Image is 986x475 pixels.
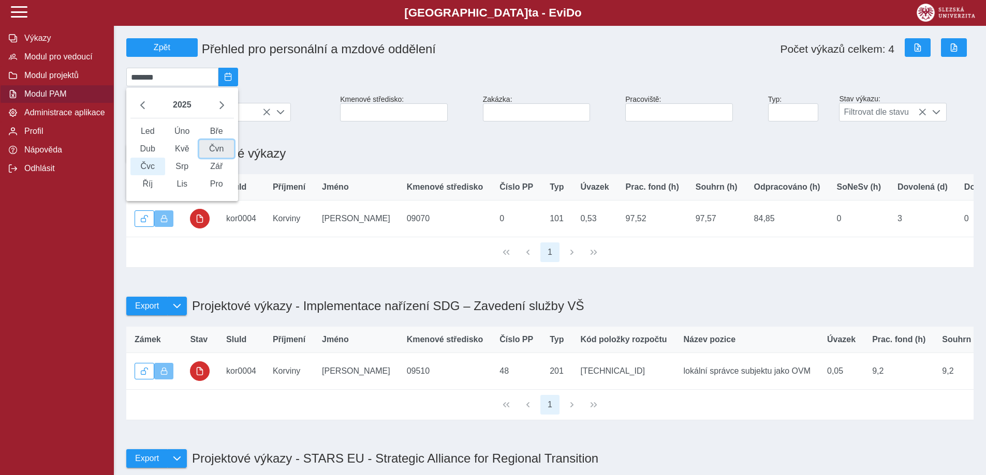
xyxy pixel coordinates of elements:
div: Zakázka: [479,91,622,126]
span: Odpracováno (h) [754,182,820,192]
span: Export [135,454,159,463]
h1: Přehled pro personální a mzdové oddělení [198,38,626,60]
span: Číslo PP [499,335,533,344]
td: 3 [889,201,956,237]
span: Výkazy [21,34,105,43]
span: D [566,6,575,19]
td: 0 [829,201,889,237]
span: Stav [190,335,208,344]
span: SoNeSv (h) [837,182,881,192]
span: Zámek [135,335,161,344]
td: lokální správce subjektu jako OVM [675,353,819,389]
button: uzamčeno [190,209,210,228]
span: SluId [226,335,246,344]
span: Srp [165,158,200,175]
span: Úvazek [580,182,609,192]
span: Prac. fond (h) [872,335,925,344]
span: Kód položky rozpočtu [580,335,667,344]
button: Odemknout výkaz. [135,363,154,379]
button: 2025 [169,96,196,114]
span: Počet výkazů celkem: 4 [780,43,894,55]
span: Modul PAM [21,89,105,99]
span: Dub [130,140,165,158]
span: Prac. fond (h) [626,182,679,192]
span: Export [135,301,159,311]
span: Jméno [322,335,349,344]
span: Úno [165,122,200,140]
span: Číslo PP [499,182,533,192]
td: [TECHNICAL_ID] [572,353,675,389]
td: 9,2 [864,353,934,389]
button: Export [126,449,167,468]
span: Typ [550,335,564,344]
button: Odemknout výkaz. [135,210,154,227]
span: Souhrn (h) [696,182,738,192]
td: [PERSON_NAME] [314,201,399,237]
td: 84,85 [746,201,829,237]
b: [GEOGRAPHIC_DATA] a - Evi [31,6,955,20]
span: Filtrovat dle stavu [840,103,926,121]
td: kor0004 [218,201,264,237]
td: 0 [491,201,541,237]
span: Administrace aplikace [21,108,105,117]
td: 97,57 [687,201,746,237]
span: Příjmení [273,182,305,192]
span: Odhlásit [21,164,105,173]
td: 09070 [399,201,492,237]
button: 1 [540,395,560,415]
span: Typ [550,182,564,192]
span: Modul pro vedoucí [21,52,105,62]
td: 0,53 [572,201,617,237]
button: uzamčeno [190,361,210,381]
span: Příjmení [273,335,305,344]
button: Zpět [126,38,198,57]
span: Název pozice [684,335,735,344]
td: [PERSON_NAME] [314,353,399,389]
td: 201 [541,353,572,389]
span: Jméno [322,182,349,192]
span: Říj [130,175,165,193]
button: Výkaz uzamčen. [154,210,174,227]
span: Kvě [165,140,200,158]
span: Nápověda [21,145,105,155]
span: Čvc [130,158,165,175]
span: Kmenové středisko [407,335,483,344]
span: Zář [199,158,234,175]
button: Výkaz uzamčen. [154,363,174,379]
button: 1 [540,242,560,262]
td: Korviny [264,353,314,389]
button: Export do Excelu [905,38,931,57]
span: Modul projektů [21,71,105,80]
button: 2025/07 [218,68,238,86]
span: Úvazek [827,335,856,344]
td: kor0004 [218,353,264,389]
span: o [575,6,582,19]
div: Pracoviště: [621,91,764,126]
div: Typ: [764,91,835,126]
span: Dovolená (d) [897,182,948,192]
span: Bře [199,122,234,140]
h1: Projektové výkazy - STARS EU - Strategic Alliance for Regional Transition [187,446,598,471]
button: Export [126,297,167,315]
td: 97,52 [617,201,687,237]
span: Pro [199,175,234,193]
span: Zpět [131,43,193,52]
span: Led [130,122,165,140]
h1: Projektové výkazy - Implementace nařízení SDG – Zavedení služby VŠ [187,294,584,318]
span: t [528,6,532,19]
span: Kmenové středisko [407,182,483,192]
span: Čvn [199,140,234,158]
span: Lis [165,175,200,193]
td: 0,05 [819,353,864,389]
span: Souhrn (h) [942,335,984,344]
div: Zaměstnanec: [122,90,336,126]
div: Stav výkazu: [835,90,978,126]
img: logo_web_su.png [917,4,975,22]
td: Korviny [264,201,314,237]
td: 09510 [399,353,492,389]
div: Kmenové středisko: [336,91,479,126]
td: 101 [541,201,572,237]
span: Profil [21,127,105,136]
td: 48 [491,353,541,389]
button: Export do PDF [941,38,967,57]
